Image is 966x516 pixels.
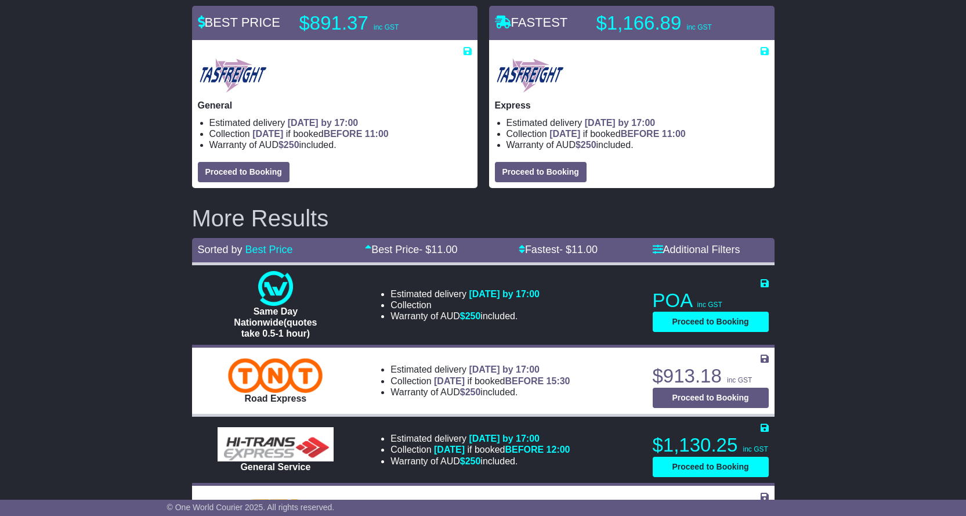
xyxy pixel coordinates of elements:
span: General Service [240,462,310,472]
span: inc GST [727,376,752,384]
span: 250 [581,140,596,150]
span: $ [576,140,596,150]
p: Express [495,100,769,111]
span: if booked [434,445,570,454]
span: 250 [465,456,481,466]
span: [DATE] [434,445,465,454]
span: Sorted by [198,244,243,255]
span: BEFORE [324,129,363,139]
button: Proceed to Booking [653,312,769,332]
li: Estimated delivery [390,288,540,300]
span: [DATE] by 17:00 [585,118,656,128]
li: Warranty of AUD included. [390,456,570,467]
span: [DATE] by 17:00 [469,289,540,299]
li: Warranty of AUD included. [390,311,540,322]
button: Proceed to Booking [198,162,290,182]
span: 250 [465,387,481,397]
span: inc GST [743,445,768,453]
img: HiTrans: General Service [218,427,334,461]
li: Estimated delivery [390,364,570,375]
span: © One World Courier 2025. All rights reserved. [167,503,335,512]
span: Same Day Nationwide(quotes take 0.5-1 hour) [234,306,317,338]
li: Estimated delivery [209,117,472,128]
li: Warranty of AUD included. [390,387,570,398]
h2: More Results [192,205,775,231]
span: - $ [419,244,457,255]
img: One World Courier: Same Day Nationwide(quotes take 0.5-1 hour) [258,271,293,306]
button: Proceed to Booking [653,457,769,477]
span: [DATE] [549,129,580,139]
img: Tasfreight: General [198,57,268,94]
li: Collection [390,444,570,455]
span: 11:00 [365,129,389,139]
span: 12:00 [547,445,570,454]
img: Tasfreight: Express [495,57,565,94]
li: Estimated delivery [390,433,570,444]
span: BEFORE [505,445,544,454]
span: FASTEST [495,15,568,30]
span: inc GST [374,23,399,31]
p: $891.37 [299,12,444,35]
span: 11.00 [571,244,598,255]
p: $913.18 [653,365,769,388]
p: $1,130.25 [653,434,769,457]
span: $ [460,387,481,397]
img: TNT Domestic: Road Express [228,358,323,393]
li: Collection [390,376,570,387]
span: [DATE] [434,376,465,386]
span: $ [460,311,481,321]
li: Estimated delivery [506,117,769,128]
span: - $ [559,244,598,255]
span: [DATE] by 17:00 [469,434,540,443]
span: if booked [252,129,388,139]
a: Best Price [245,244,293,255]
span: 11.00 [431,244,457,255]
p: POA [653,289,769,312]
button: Proceed to Booking [653,388,769,408]
span: inc GST [686,23,711,31]
span: if booked [549,129,685,139]
span: 250 [465,311,481,321]
span: BEFORE [505,376,544,386]
span: [DATE] [252,129,283,139]
span: BEFORE [621,129,660,139]
p: $1,166.89 [596,12,741,35]
span: 250 [284,140,299,150]
li: Collection [506,128,769,139]
li: Warranty of AUD included. [209,139,472,150]
a: Best Price- $11.00 [365,244,457,255]
span: if booked [434,376,570,386]
li: Collection [390,300,540,311]
span: inc GST [697,301,722,309]
span: [DATE] by 17:00 [469,365,540,374]
span: 15:30 [547,376,570,386]
button: Proceed to Booking [495,162,587,182]
p: General [198,100,472,111]
span: $ [460,456,481,466]
li: Collection [209,128,472,139]
span: [DATE] by 17:00 [288,118,359,128]
span: Road Express [245,394,307,403]
a: Additional Filters [653,244,740,255]
span: 11:00 [662,129,686,139]
a: Fastest- $11.00 [519,244,598,255]
span: BEST PRICE [198,15,280,30]
span: $ [278,140,299,150]
li: Warranty of AUD included. [506,139,769,150]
